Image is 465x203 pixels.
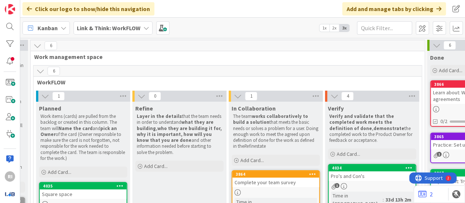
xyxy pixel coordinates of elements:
[337,151,360,157] span: Add Card...
[34,53,415,60] span: Work management space
[77,24,140,32] b: Link & Think: WorkFLOW
[40,113,126,161] p: Work items (cards) are pulled from the backlog or created in this column. The team will and of th...
[137,113,222,155] p: that the team needs in order to understand , and other information needed before starting to solv...
[5,4,15,14] img: Visit kanbanzone.com
[137,119,215,131] strong: what they are building
[47,67,60,76] span: 6
[245,92,257,101] span: 1
[44,41,57,50] span: 6
[319,24,329,32] span: 1x
[232,178,319,187] div: Complete your team survey
[439,67,462,74] span: Add Card...
[5,171,15,182] div: RI
[233,113,309,125] strong: works collaboratively to build a solution
[5,189,15,199] img: avatar
[440,118,447,125] span: 0/2
[40,183,126,199] div: 4035Square space
[135,105,153,112] span: Refine
[37,24,58,32] span: Kanban
[236,172,319,177] div: 3864
[40,189,126,199] div: Square space
[329,113,415,143] p: , the completed work to the Product Owner for feedback or acceptance.
[418,190,433,199] a: 2
[232,171,319,178] div: 3864
[38,3,40,9] div: 2
[40,183,126,189] div: 4035
[341,92,354,101] span: 4
[43,183,126,189] div: 4035
[232,171,319,187] div: 3864Complete your team survey
[329,24,339,32] span: 2x
[342,2,446,15] div: Add and manage tabs by clicking
[48,169,71,175] span: Add Card...
[443,41,456,50] span: 6
[339,24,349,32] span: 3x
[144,163,168,169] span: Add Card...
[328,105,344,112] span: Verify
[58,125,93,132] strong: Name the card
[40,125,118,137] strong: pick an Owner
[137,125,223,144] strong: who they are building it for, why it is important, how will you know that you are done
[240,157,264,164] span: Add Card...
[329,165,415,171] div: 4034
[22,2,154,15] div: Click our logo to show/hide this navigation
[332,165,415,171] div: 4034
[329,113,395,132] strong: Verify and validate that the completed work meets the definition of done
[39,105,61,112] span: Planned
[137,113,182,119] strong: Layer in the details
[233,113,318,150] p: The team that meets the basic needs or solves a problem for a user. Doing enough work to meet the...
[373,125,404,132] strong: demonstrate
[357,21,412,35] input: Quick Filter...
[335,183,339,188] span: 1
[232,105,276,112] span: In Collaboration
[149,92,161,101] span: 0
[37,78,412,86] span: WorkFLOW
[52,92,65,101] span: 1
[244,143,256,149] em: Refine
[329,171,415,181] div: Pro's and Con's
[437,152,441,157] span: 1
[430,54,444,61] span: Done
[329,165,415,181] div: 4034Pro's and Con's
[15,1,33,10] span: Support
